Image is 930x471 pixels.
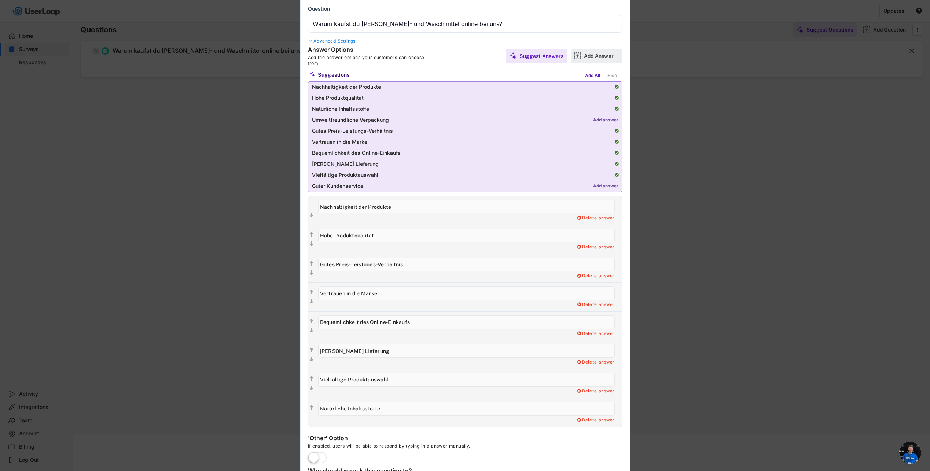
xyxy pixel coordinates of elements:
div: Guter Kundenservice [312,183,589,189]
text:  [310,231,313,238]
div: Delete answer [577,273,615,279]
text:  [310,270,313,276]
div: Gutes Preis-Leistungs-Verhältnis [312,128,611,134]
button:  [308,260,315,267]
div: Delete answer [577,215,615,221]
div: Delete answer [577,388,615,394]
div: Question [308,6,330,12]
button:  [308,375,315,383]
button:  [308,269,315,277]
div: Suggest Answers [519,53,564,59]
button:  [308,240,315,248]
button:  [308,356,315,363]
div: Hohe Produktqualität [312,95,611,101]
input: Gutes Preis-Leistungs-Verhältnis [318,258,615,271]
text:  [310,405,313,411]
button:  [308,318,315,325]
text:  [310,289,313,296]
div: Advanced Settings [308,38,622,44]
input: Vielfältige Produktauswahl [318,373,615,387]
text:  [310,347,313,353]
div: Delete answer [577,331,615,337]
div: Vielfältige Produktauswahl [312,172,611,178]
input: Bequemlichkeit des Online-Einkaufs [318,315,615,329]
div: Delete answer [577,359,615,365]
div: Add All [583,72,602,80]
div: Nachhaltigkeit der Produkte [312,84,611,90]
input: Vertrauen in die Marke [318,286,615,300]
div: Delete answer [577,244,615,250]
text:  [310,260,313,267]
div: If enabled, users will be able to respond by typing in a answer manually. [308,443,528,452]
img: MagicMajor%20%28Purple%29.svg [310,72,315,77]
div: Answer Options [308,46,418,55]
input: Hohe Produktqualität [318,229,615,242]
text:  [310,299,313,305]
div: 'Other' Option [308,434,455,443]
text:  [310,356,313,362]
text:  [310,385,313,391]
div: Umweltfreundliche Verpackung [312,117,589,123]
button:  [308,212,315,219]
div: Delete answer [577,417,615,423]
img: MagicMajor%20%28Purple%29.svg [509,52,517,60]
div: Add the answer options your customers can choose from. [308,55,436,66]
div: Bequemlichkeit des Online-Einkaufs [312,150,611,156]
text:  [310,212,313,218]
button:  [308,384,315,392]
text:  [310,241,313,247]
div: Vertrauen in die Marke [312,139,611,145]
input: Natürliche Inhaltsstoffe [318,402,615,416]
text:  [310,318,313,324]
button:  [308,404,315,412]
button:  [308,327,315,334]
button:  [308,298,315,305]
div: Add Answer [584,53,621,59]
div: [PERSON_NAME] Lieferung [312,161,611,167]
input: Schnelle Lieferung [318,344,615,358]
div: Natürliche Inhaltsstoffe [312,106,611,112]
img: AddMajor.svg [574,52,581,60]
div: Delete answer [577,302,615,308]
button:  [308,231,315,238]
button:  [308,347,315,354]
div: Add answer [593,184,618,189]
div: Add answer [593,118,618,123]
div: Chat öffnen [899,442,921,464]
button:  [308,289,315,296]
div: Hide [606,72,619,80]
text:  [310,327,313,333]
input: Type your question here... [308,15,622,33]
text:  [310,376,313,382]
div: Suggestions [318,72,350,78]
input: Nachhaltigkeit der Produkte [318,200,615,213]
